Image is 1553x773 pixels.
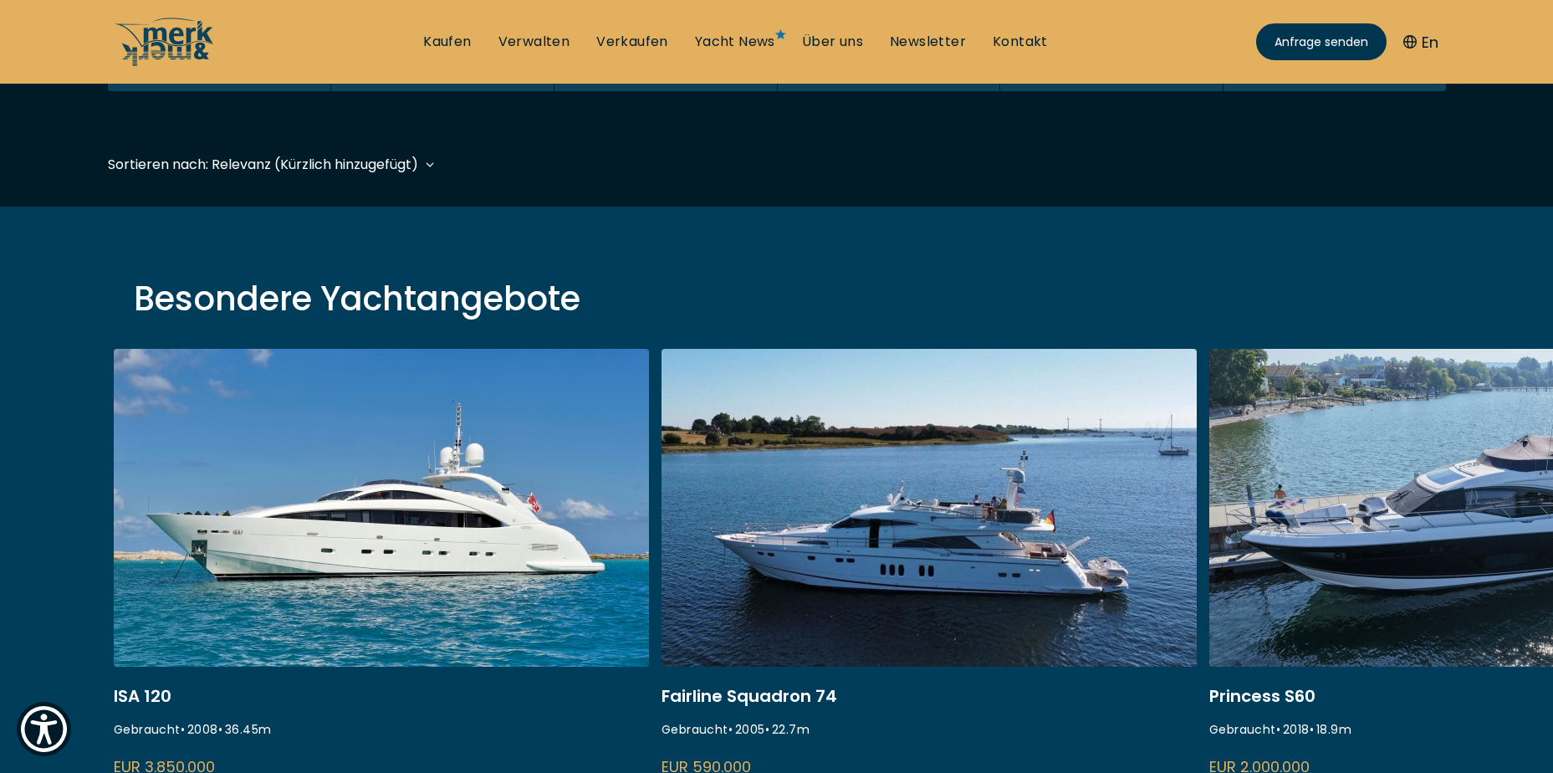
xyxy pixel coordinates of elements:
a: Über uns [802,33,863,51]
div: Sortieren nach: Relevanz (Kürzlich hinzugefügt) [108,154,418,175]
button: Show Accessibility Preferences [17,702,71,756]
a: Anfrage senden [1256,23,1387,60]
a: Newsletter [890,33,966,51]
a: Kontakt [993,33,1048,51]
button: En [1403,31,1438,54]
a: Verkaufen [596,33,668,51]
a: Verwalten [498,33,570,51]
span: Anfrage senden [1275,33,1368,51]
a: Kaufen [423,33,471,51]
a: Yacht News [695,33,775,51]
